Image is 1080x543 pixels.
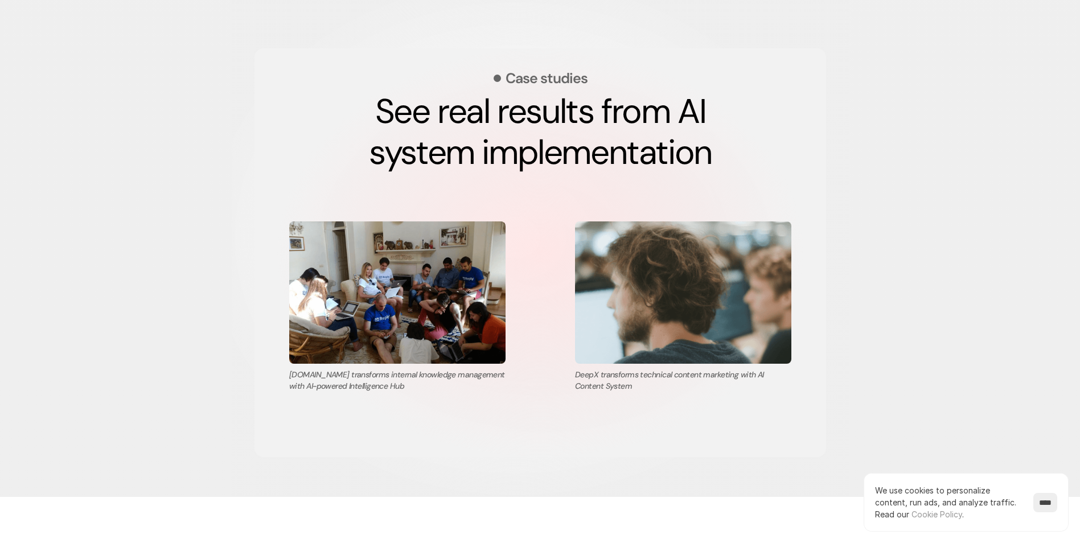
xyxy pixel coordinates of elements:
[875,484,1022,520] p: We use cookies to personalize content, run ads, and analyze traffic.
[369,89,713,175] strong: See real results from AI system implementation
[575,369,791,392] p: DeepX transforms technical content marketing with AI Content System
[289,369,506,392] p: [DOMAIN_NAME] transforms internal knowledge management with AI-powered Intelligence Hub
[254,200,540,413] a: [DOMAIN_NAME] transforms internal knowledge management with AI-powered Intelligence Hub
[540,200,826,413] a: DeepX transforms technical content marketing with AI Content System
[875,509,964,519] span: Read our .
[505,71,587,85] p: Case studies
[911,509,962,519] a: Cookie Policy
